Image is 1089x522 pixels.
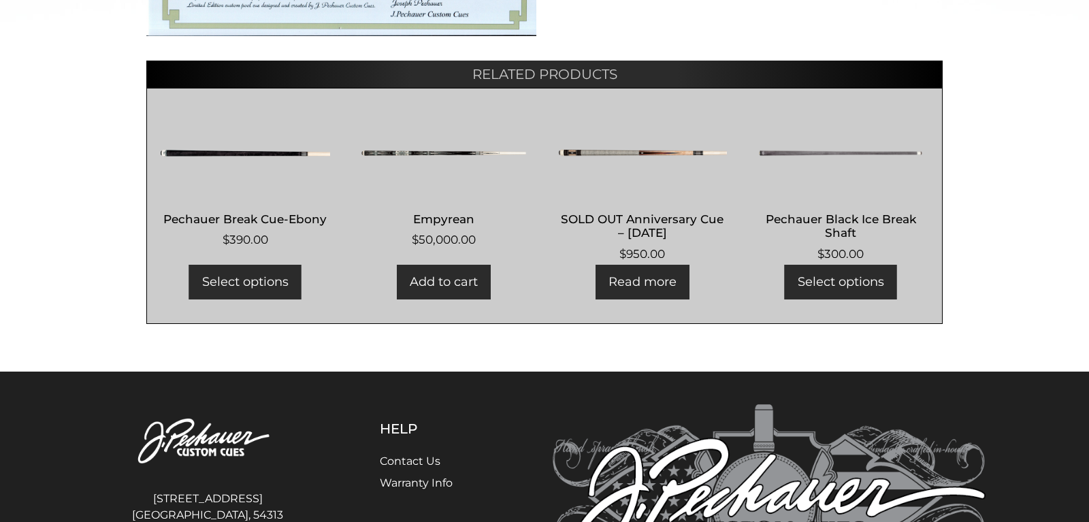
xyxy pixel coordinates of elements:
[359,112,529,249] a: Empyrean $50,000.00
[817,247,864,261] bdi: 300.00
[412,233,476,246] bdi: 50,000.00
[756,112,926,194] img: Pechauer Black Ice Break Shaft
[359,112,529,194] img: Empyrean
[189,265,302,299] a: Add to cart: “Pechauer Break Cue-Ebony”
[380,421,485,437] h5: Help
[557,112,727,263] a: SOLD OUT Anniversary Cue – [DATE] $950.00
[380,455,440,468] a: Contact Us
[756,206,926,246] h2: Pechauer Black Ice Break Shaft
[397,265,491,299] a: Add to cart: “Empyrean”
[557,206,727,246] h2: SOLD OUT Anniversary Cue – [DATE]
[103,404,312,480] img: Pechauer Custom Cues
[619,247,626,261] span: $
[380,476,453,489] a: Warranty Info
[785,265,897,299] a: Add to cart: “Pechauer Black Ice Break Shaft”
[223,233,229,246] span: $
[817,247,824,261] span: $
[161,206,330,231] h2: Pechauer Break Cue-Ebony
[161,112,330,194] img: Pechauer Break Cue-Ebony
[161,112,330,249] a: Pechauer Break Cue-Ebony $390.00
[359,206,529,231] h2: Empyrean
[223,233,268,246] bdi: 390.00
[557,112,727,194] img: SOLD OUT Anniversary Cue - DEC 2
[146,61,943,88] h2: Related products
[412,233,419,246] span: $
[756,112,926,263] a: Pechauer Black Ice Break Shaft $300.00
[619,247,665,261] bdi: 950.00
[596,265,689,299] a: Read more about “SOLD OUT Anniversary Cue - DEC 2”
